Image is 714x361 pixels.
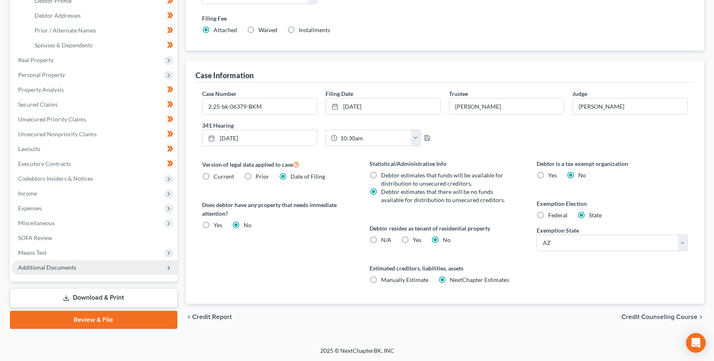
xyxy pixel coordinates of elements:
a: Spouses & Dependents [28,38,177,53]
span: Real Property [18,56,53,63]
label: Debtor is a tax exempt organization [537,159,688,168]
span: Executory Contracts [18,160,71,167]
a: Lawsuits [12,142,177,156]
div: Open Intercom Messenger [686,333,706,353]
label: Filing Date [326,89,353,98]
span: Codebtors Insiders & Notices [18,175,93,182]
span: No [443,236,451,243]
span: Manually Estimate [381,276,428,283]
a: Unsecured Priority Claims [12,112,177,127]
span: No [578,172,586,179]
label: Case Number [202,89,237,98]
span: Debtor estimates that funds will be available for distribution to unsecured creditors. [381,172,503,187]
span: NextChapter Estimates [450,276,509,283]
span: Current [214,173,234,180]
span: Unsecured Priority Claims [18,116,86,123]
button: chevron_left Credit Report [186,314,232,320]
span: Income [18,190,37,197]
span: Prior / Alternate Names [35,27,96,34]
span: No [244,221,251,228]
a: Executory Contracts [12,156,177,171]
i: chevron_right [698,314,704,320]
a: [DATE] [326,98,440,114]
span: Yes [413,236,421,243]
a: Secured Claims [12,97,177,112]
a: SOFA Review [12,231,177,245]
span: Credit Counseling Course [621,314,698,320]
span: Means Test [18,249,47,256]
span: Yes [548,172,557,179]
span: Secured Claims [18,101,58,108]
a: Review & File [10,311,177,329]
a: Unsecured Nonpriority Claims [12,127,177,142]
span: SOFA Review [18,234,52,241]
input: -- : -- [337,130,411,146]
span: Federal [548,212,567,219]
label: Estimated creditors, liabilities, assets [370,264,521,272]
button: Credit Counseling Course chevron_right [621,314,704,320]
span: Personal Property [18,71,65,78]
label: Exemption Election [537,199,688,208]
label: Judge [572,89,587,98]
span: Date of Filing [291,173,325,180]
a: Debtor Addresses [28,8,177,23]
input: -- [449,98,564,114]
span: Debtor estimates that there will be no funds available for distribution to unsecured creditors. [381,188,505,203]
input: Enter case number... [202,98,317,114]
label: Filing Fee [202,14,688,23]
a: Prior / Alternate Names [28,23,177,38]
span: Lawsuits [18,145,40,152]
label: Exemption State [537,226,579,235]
span: Debtor Addresses [35,12,81,19]
span: Miscellaneous [18,219,55,226]
a: Property Analysis [12,82,177,97]
a: [DATE] [202,130,317,146]
span: Attached [214,26,237,33]
span: Property Analysis [18,86,64,93]
label: Trustee [449,89,468,98]
a: Download & Print [10,288,177,307]
label: Debtor resides as tenant of residential property [370,224,521,233]
div: Case Information [195,70,254,80]
span: N/A [381,236,391,243]
span: Yes [214,221,222,228]
span: Additional Documents [18,264,76,271]
span: State [589,212,602,219]
label: Does debtor have any property that needs immediate attention? [202,200,353,218]
span: Spouses & Dependents [35,42,93,49]
i: chevron_left [186,314,192,320]
label: 341 Hearing [198,121,445,130]
span: Prior [256,173,269,180]
span: Waived [258,26,277,33]
span: Credit Report [192,314,232,320]
input: -- [573,98,687,114]
span: Unsecured Nonpriority Claims [18,130,97,137]
label: Version of legal data applied to case [202,159,353,169]
span: Expenses [18,205,42,212]
span: Installments [299,26,330,33]
label: Statistical/Administrative Info [370,159,521,168]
